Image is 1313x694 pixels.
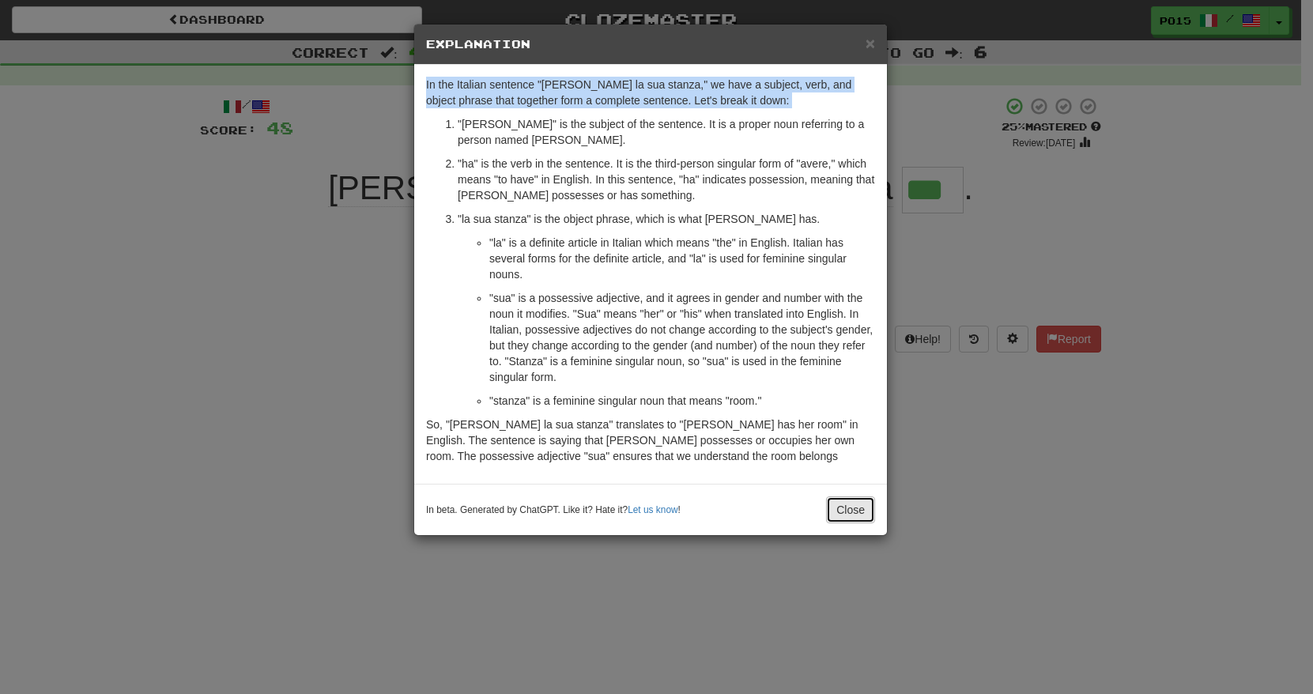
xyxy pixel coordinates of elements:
[426,504,681,517] small: In beta. Generated by ChatGPT. Like it? Hate it? !
[866,34,875,52] span: ×
[489,290,875,385] p: "sua" is a possessive adjective, and it agrees in gender and number with the noun it modifies. "S...
[426,417,875,464] p: So, "[PERSON_NAME] la sua stanza" translates to "[PERSON_NAME] has her room" in English. The sent...
[458,116,875,148] p: "[PERSON_NAME]" is the subject of the sentence. It is a proper noun referring to a person named [...
[458,156,875,203] p: "ha" is the verb in the sentence. It is the third-person singular form of "avere," which means "t...
[489,393,875,409] p: "stanza" is a feminine singular noun that means "room."
[628,504,677,515] a: Let us know
[426,36,875,52] h5: Explanation
[489,235,875,282] p: "la" is a definite article in Italian which means "the" in English. Italian has several forms for...
[866,35,875,51] button: Close
[826,496,875,523] button: Close
[426,77,875,108] p: In the Italian sentence "[PERSON_NAME] la sua stanza," we have a subject, verb, and object phrase...
[458,211,875,227] p: "la sua stanza" is the object phrase, which is what [PERSON_NAME] has.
